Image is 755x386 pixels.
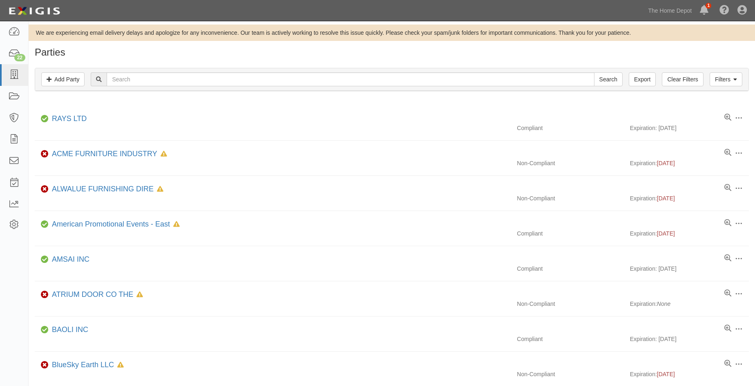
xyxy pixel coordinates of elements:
div: Compliant [511,229,630,238]
input: Search [107,72,594,86]
a: ACME FURNITURE INDUSTRY [52,150,157,158]
div: Expiration: [630,194,749,202]
i: In Default since 07/05/2025 [117,362,124,368]
div: ACME FURNITURE INDUSTRY [49,149,167,159]
div: Non-Compliant [511,194,630,202]
i: Compliant [41,222,49,227]
div: Expiration: [DATE] [630,335,749,343]
div: ATRIUM DOOR CO THE [49,289,143,300]
i: Help Center - Complianz [719,6,729,16]
a: ALWALUE FURNISHING DIRE [52,185,154,193]
i: Non-Compliant [41,292,49,298]
div: BAOLI INC [49,325,88,335]
h1: Parties [35,47,749,58]
a: BlueSky Earth LLC [52,361,114,369]
a: The Home Depot [644,2,696,19]
a: View results summary [724,289,731,298]
a: BAOLI INC [52,325,88,334]
a: Clear Filters [662,72,703,86]
div: Expiration: [630,300,749,308]
a: Add Party [41,72,85,86]
i: Non-Compliant [41,151,49,157]
span: [DATE] [657,160,675,166]
i: In Default since 08/05/2024 [157,186,163,192]
i: In Default since 08/05/2025 [161,151,167,157]
img: logo-5460c22ac91f19d4615b14bd174203de0afe785f0fc80cf4dbbc73dc1793850b.png [6,4,63,18]
span: [DATE] [657,230,675,237]
div: Expiration: [630,159,749,167]
a: View results summary [724,254,731,263]
div: Expiration: [DATE] [630,124,749,132]
div: Compliant [511,265,630,273]
i: Non-Compliant [41,186,49,192]
span: [DATE] [657,195,675,202]
a: View results summary [724,219,731,227]
div: ALWALUE FURNISHING DIRE [49,184,163,195]
div: Expiration: [630,370,749,378]
a: AMSAI INC [52,255,89,263]
a: View results summary [724,149,731,157]
a: View results summary [724,114,731,122]
a: Filters [710,72,742,86]
div: Expiration: [DATE] [630,265,749,273]
i: Compliant [41,116,49,122]
div: American Promotional Events - East [49,219,180,230]
a: American Promotional Events - East [52,220,170,228]
a: View results summary [724,325,731,333]
div: Non-Compliant [511,159,630,167]
div: Expiration: [630,229,749,238]
span: [DATE] [657,371,675,377]
i: In Default since 09/01/2023 [136,292,143,298]
a: RAYS LTD [52,114,87,123]
a: View results summary [724,184,731,192]
div: Non-Compliant [511,370,630,378]
div: Compliant [511,335,630,343]
i: None [657,301,670,307]
a: View results summary [724,360,731,368]
div: 22 [14,54,25,61]
div: We are experiencing email delivery delays and apologize for any inconvenience. Our team is active... [29,29,755,37]
i: Compliant [41,257,49,263]
input: Search [594,72,623,86]
i: Compliant [41,327,49,333]
div: Non-Compliant [511,300,630,308]
i: In Default since 11/22/2024 [173,222,180,227]
div: BlueSky Earth LLC [49,360,124,370]
a: ATRIUM DOOR CO THE [52,290,133,298]
div: RAYS LTD [49,114,87,124]
i: Non-Compliant [41,362,49,368]
a: Export [629,72,656,86]
div: Compliant [511,124,630,132]
div: AMSAI INC [49,254,89,265]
